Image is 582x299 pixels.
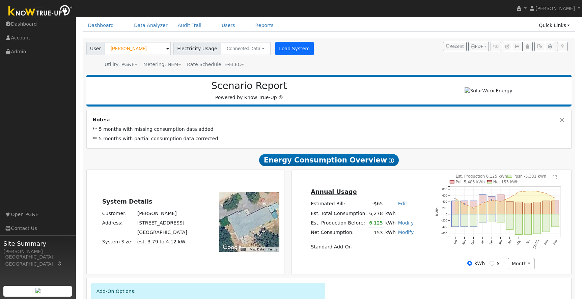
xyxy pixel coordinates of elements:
button: Load System [275,42,314,55]
rect: onclick="" [451,201,459,214]
rect: onclick="" [461,214,468,227]
a: Modify [398,230,414,235]
td: [PERSON_NAME] [136,209,188,218]
circle: onclick="" [464,203,465,204]
rect: onclick="" [515,202,523,214]
rect: onclick="" [533,214,541,234]
td: Estimated Bill: [310,199,368,209]
div: Utility: PG&E [105,61,138,68]
text: May [516,239,521,245]
td: [STREET_ADDRESS] [136,218,188,228]
rect: onclick="" [470,201,477,214]
a: Edit [398,201,407,206]
rect: onclick="" [488,214,495,222]
td: kWh [384,228,397,238]
img: Know True-Up [5,4,76,19]
span: Electricity Usage [173,42,221,55]
div: [GEOGRAPHIC_DATA], [GEOGRAPHIC_DATA] [3,253,72,268]
span: Alias: None [187,62,244,67]
td: Est. Production Before: [310,218,368,228]
label: $ [497,260,500,267]
circle: onclick="" [527,190,528,191]
span: User [86,42,105,55]
text: [DATE] [532,239,539,249]
td: Address: [101,218,136,228]
text: Jan [480,239,485,245]
rect: onclick="" [497,195,504,214]
a: Data Analyzer [129,19,173,32]
circle: onclick="" [491,199,492,200]
td: Net Consumption: [310,228,368,238]
img: SolarWorx Energy [465,87,512,94]
button: PDF [468,42,489,51]
rect: onclick="" [488,196,495,214]
text: Nov [462,239,467,245]
rect: onclick="" [533,202,541,214]
td: Est. Total Consumption: [310,209,368,218]
rect: onclick="" [470,214,477,227]
label: kWh [474,260,485,267]
text: Pull 5,485 kWh [455,180,484,184]
text: 800 [442,187,447,191]
a: Dashboard [83,19,119,32]
button: Edit User [503,42,512,51]
circle: onclick="" [482,203,483,204]
circle: onclick="" [546,192,547,193]
button: Settings [545,42,555,51]
rect: onclick="" [543,214,550,232]
td: kWh [384,218,397,228]
text: 200 [442,206,447,210]
text: -400 [441,225,447,229]
button: Close [558,116,565,123]
u: System Details [102,198,153,205]
text: Feb [489,239,494,245]
button: Export Interval Data [534,42,545,51]
text: Mar [498,239,503,245]
a: Quick Links [534,19,575,32]
rect: onclick="" [506,214,514,229]
rect: onclick="" [524,214,532,234]
span: Energy Consumption Overview [259,154,399,166]
td: 6,278 [368,209,384,218]
img: retrieve [35,288,40,293]
rect: onclick="" [506,202,514,214]
rect: onclick="" [552,214,559,227]
rect: onclick="" [479,214,486,223]
div: Powered by Know True-Up ® [90,80,409,101]
rect: onclick="" [461,201,468,214]
button: Map Data [250,247,264,252]
text: Aug [543,239,549,245]
td: Customer: [101,209,136,218]
rect: onclick="" [515,214,523,234]
a: Audit Trail [173,19,206,32]
img: Google [221,243,243,252]
button: month [508,258,534,269]
circle: onclick="" [509,197,510,198]
text: -600 [441,232,447,235]
text: kWh [435,207,439,216]
td: System Size: [101,237,136,247]
text: Jun [525,239,530,245]
circle: onclick="" [536,190,537,191]
td: System Size [136,237,188,247]
td: -$65 [368,199,384,209]
div: [PERSON_NAME] [3,248,72,255]
span: est. 3.79 to 4.12 kW [137,239,186,244]
circle: onclick="" [454,198,455,199]
a: Users [217,19,240,32]
a: Terms (opens in new tab) [268,247,277,251]
rect: onclick="" [552,201,559,214]
text: -200 [441,219,447,222]
text: 400 [442,200,447,203]
a: Help Link [557,42,567,51]
td: ** 5 months with partial consumption data corrected [91,134,567,144]
h2: Scenario Report [93,80,405,92]
circle: onclick="" [473,207,474,208]
input: kWh [467,261,472,266]
span: PDF [471,44,483,49]
a: Map [57,261,63,267]
span: Site Summary [3,239,72,248]
circle: onclick="" [500,201,501,202]
input: Select a User [105,42,171,55]
td: kWh [384,209,415,218]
